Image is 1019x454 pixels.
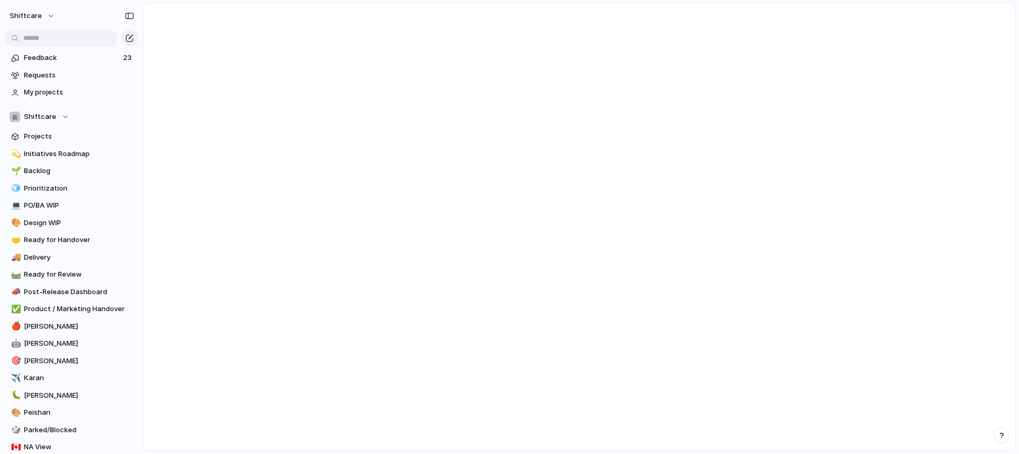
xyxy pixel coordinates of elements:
[10,321,20,332] button: 🍎
[24,131,134,142] span: Projects
[24,183,134,194] span: Prioritization
[5,353,138,369] a: 🎯[PERSON_NAME]
[10,11,42,21] span: shiftcare
[5,267,138,282] a: 🛤️Ready for Review
[24,218,134,228] span: Design WIP
[10,218,20,228] button: 🎨
[5,50,138,66] a: Feedback23
[24,287,134,297] span: Post-Release Dashboard
[10,200,20,211] button: 💻
[24,407,134,418] span: Peishan
[11,217,19,229] div: 🎨
[24,390,134,401] span: [PERSON_NAME]
[11,251,19,263] div: 🚚
[10,235,20,245] button: 🤝
[10,252,20,263] button: 🚚
[5,129,138,144] a: Projects
[5,405,138,421] a: 🎨Peishan
[5,7,61,24] button: shiftcare
[5,215,138,231] a: 🎨Design WIP
[11,320,19,332] div: 🍎
[10,442,20,452] button: 🇨🇦
[11,303,19,315] div: ✅
[24,338,134,349] span: [PERSON_NAME]
[10,390,20,401] button: 🐛
[24,200,134,211] span: PO/BA WIP
[11,372,19,384] div: ✈️
[10,269,20,280] button: 🛤️
[11,389,19,401] div: 🐛
[5,163,138,179] a: 🌱Backlog
[11,269,19,281] div: 🛤️
[5,109,138,125] button: Shiftcare
[24,373,134,383] span: Karan
[5,250,138,265] a: 🚚Delivery
[5,370,138,386] a: ✈️Karan
[5,232,138,248] a: 🤝Ready for Handover
[11,148,19,160] div: 💫
[11,200,19,212] div: 💻
[11,355,19,367] div: 🎯
[24,269,134,280] span: Ready for Review
[11,182,19,194] div: 🧊
[5,181,138,196] a: 🧊Prioritization
[10,149,20,159] button: 💫
[5,301,138,317] a: ✅Product / Marketing Handover
[24,252,134,263] span: Delivery
[24,235,134,245] span: Ready for Handover
[5,198,138,213] a: 💻PO/BA WIP
[11,424,19,436] div: 🎲
[24,425,134,435] span: Parked/Blocked
[24,166,134,176] span: Backlog
[5,284,138,300] a: 📣Post-Release Dashboard
[24,304,134,314] span: Product / Marketing Handover
[123,53,134,63] span: 23
[5,319,138,335] a: 🍎[PERSON_NAME]
[5,336,138,352] a: 🤖[PERSON_NAME]
[10,425,20,435] button: 🎲
[11,286,19,298] div: 📣
[24,112,56,122] span: Shiftcare
[24,87,134,98] span: My projects
[10,183,20,194] button: 🧊
[10,356,20,366] button: 🎯
[11,234,19,246] div: 🤝
[10,407,20,418] button: 🎨
[5,422,138,438] a: 🎲Parked/Blocked
[11,407,19,419] div: 🎨
[5,388,138,404] a: 🐛[PERSON_NAME]
[5,84,138,100] a: My projects
[11,165,19,177] div: 🌱
[24,149,134,159] span: Initiatives Roadmap
[10,304,20,314] button: ✅
[10,373,20,383] button: ✈️
[24,442,134,452] span: NA View
[11,338,19,350] div: 🤖
[10,166,20,176] button: 🌱
[24,356,134,366] span: [PERSON_NAME]
[24,70,134,81] span: Requests
[24,53,120,63] span: Feedback
[5,146,138,162] a: 💫Initiatives Roadmap
[10,287,20,297] button: 📣
[10,338,20,349] button: 🤖
[5,67,138,83] a: Requests
[24,321,134,332] span: [PERSON_NAME]
[11,441,19,453] div: 🇨🇦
